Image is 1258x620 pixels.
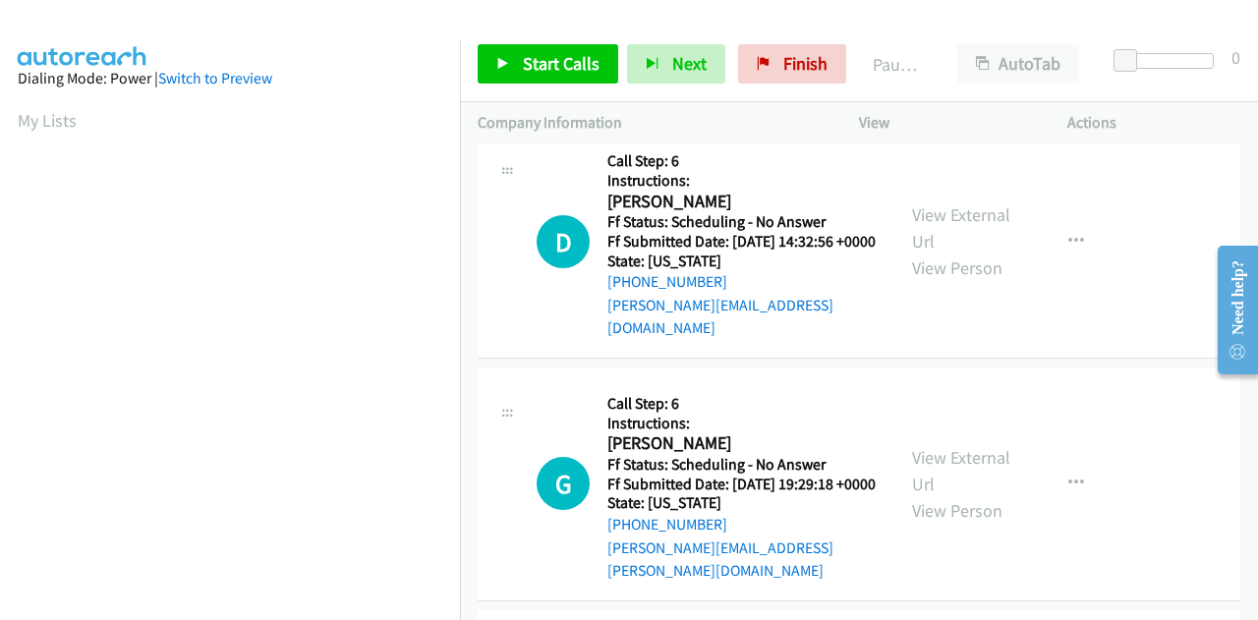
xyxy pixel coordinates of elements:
[607,493,877,513] h5: State: [US_STATE]
[607,171,877,191] h5: Instructions:
[607,296,833,338] a: [PERSON_NAME][EMAIL_ADDRESS][DOMAIN_NAME]
[537,215,590,268] h1: D
[537,215,590,268] div: The call is yet to be attempted
[672,52,707,75] span: Next
[912,256,1002,279] a: View Person
[1202,232,1258,388] iframe: Resource Center
[607,414,877,433] h5: Instructions:
[912,499,1002,522] a: View Person
[607,212,877,232] h5: Ff Status: Scheduling - No Answer
[607,394,877,414] h5: Call Step: 6
[607,191,870,213] h2: [PERSON_NAME]
[478,44,618,84] a: Start Calls
[523,52,600,75] span: Start Calls
[873,51,922,78] p: Paused
[607,475,877,494] h5: Ff Submitted Date: [DATE] 19:29:18 +0000
[607,232,877,252] h5: Ff Submitted Date: [DATE] 14:32:56 +0000
[478,111,824,135] p: Company Information
[18,67,442,90] div: Dialing Mode: Power |
[627,44,725,84] button: Next
[537,457,590,510] h1: G
[1123,53,1214,69] div: Delay between calls (in seconds)
[607,252,877,271] h5: State: [US_STATE]
[607,272,727,291] a: [PHONE_NUMBER]
[607,151,877,171] h5: Call Step: 6
[1067,111,1240,135] p: Actions
[607,538,833,581] a: [PERSON_NAME][EMAIL_ADDRESS][PERSON_NAME][DOMAIN_NAME]
[859,111,1032,135] p: View
[912,203,1010,253] a: View External Url
[1231,44,1240,71] div: 0
[158,69,272,87] a: Switch to Preview
[607,515,727,534] a: [PHONE_NUMBER]
[783,52,828,75] span: Finish
[537,457,590,510] div: The call is yet to be attempted
[738,44,846,84] a: Finish
[912,446,1010,495] a: View External Url
[18,109,77,132] a: My Lists
[607,455,877,475] h5: Ff Status: Scheduling - No Answer
[607,432,870,455] h2: [PERSON_NAME]
[957,44,1079,84] button: AutoTab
